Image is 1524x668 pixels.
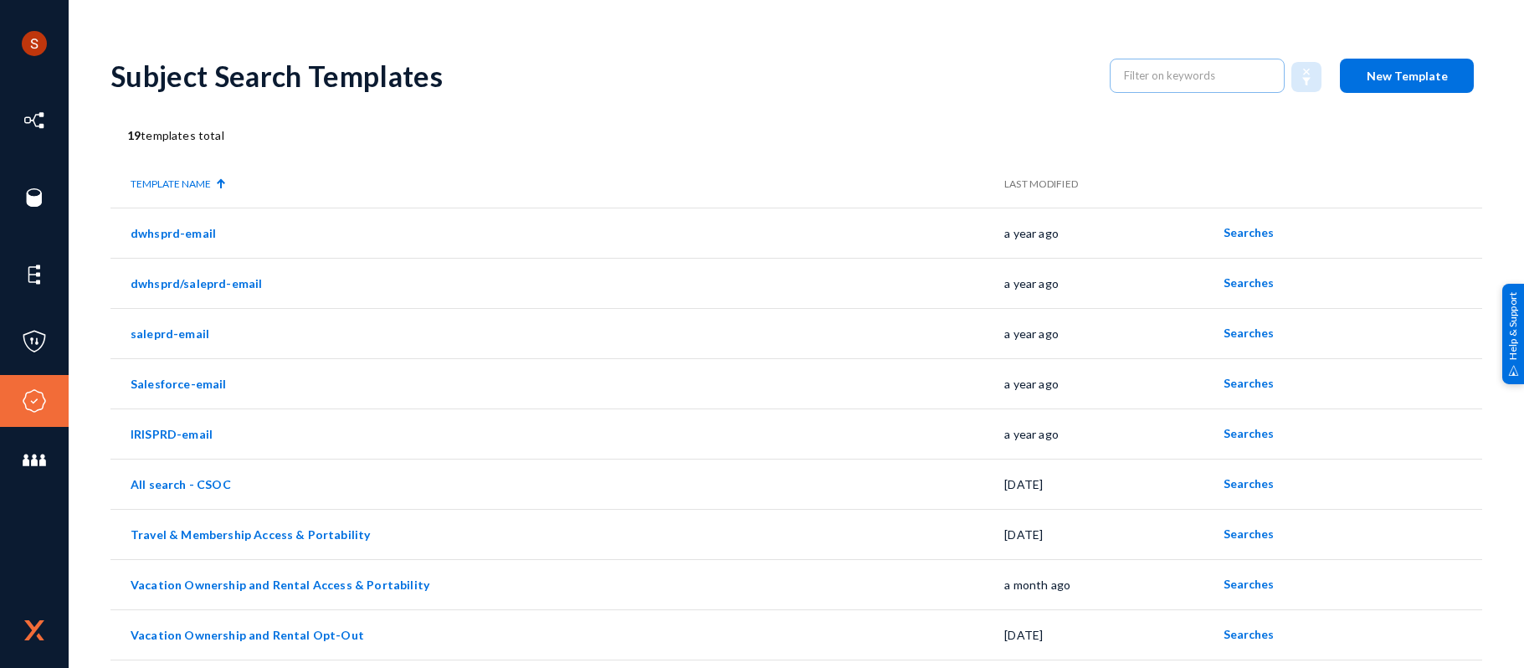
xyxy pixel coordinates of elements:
td: [DATE] [1004,509,1210,559]
td: a month ago [1004,559,1210,609]
span: Searches [1224,527,1274,541]
div: Template Name [131,177,1004,192]
button: Searches [1210,368,1287,398]
button: Searches [1210,268,1287,298]
div: templates total [110,126,1482,144]
img: ACg8ocLCHWB70YVmYJSZIkanuWRMiAOKj9BOxslbKTvretzi-06qRA=s96-c [22,31,47,56]
div: Subject Search Templates [110,59,1093,93]
span: Searches [1224,376,1274,390]
span: Searches [1224,627,1274,641]
td: a year ago [1004,308,1210,358]
a: Vacation Ownership and Rental Opt-Out [131,628,364,642]
span: Searches [1224,476,1274,491]
button: Searches [1210,218,1287,248]
img: icon-compliance.svg [22,388,47,414]
a: Vacation Ownership and Rental Access & Portability [131,578,429,592]
button: Searches [1210,569,1287,599]
img: icon-members.svg [22,448,47,473]
a: IRISPRD-email [131,427,213,441]
td: a year ago [1004,208,1210,258]
button: Searches [1210,519,1287,549]
td: a year ago [1004,409,1210,459]
img: help_support.svg [1508,365,1519,376]
div: Template Name [131,177,211,192]
button: Searches [1210,619,1287,650]
a: Travel & Membership Access & Portability [131,527,370,542]
a: dwhsprd/saleprd-email [131,276,262,290]
span: Searches [1224,577,1274,591]
button: Searches [1210,318,1287,348]
td: a year ago [1004,358,1210,409]
td: a year ago [1004,258,1210,308]
span: New Template [1367,69,1448,83]
button: Searches [1210,419,1287,449]
a: Salesforce-email [131,377,227,391]
img: icon-sources.svg [22,185,47,210]
a: All search - CSOC [131,477,231,491]
div: Help & Support [1502,284,1524,384]
span: Searches [1224,426,1274,440]
span: Searches [1224,326,1274,340]
td: [DATE] [1004,459,1210,509]
img: icon-inventory.svg [22,108,47,133]
th: Last Modified [1004,161,1210,208]
button: New Template [1340,59,1474,93]
td: [DATE] [1004,609,1210,660]
span: Searches [1224,275,1274,290]
img: icon-policies.svg [22,329,47,354]
input: Filter on keywords [1124,63,1271,88]
a: saleprd-email [131,326,209,341]
span: Searches [1224,225,1274,239]
button: Searches [1210,469,1287,499]
b: 19 [127,128,141,142]
img: icon-elements.svg [22,262,47,287]
a: dwhsprd-email [131,226,216,240]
